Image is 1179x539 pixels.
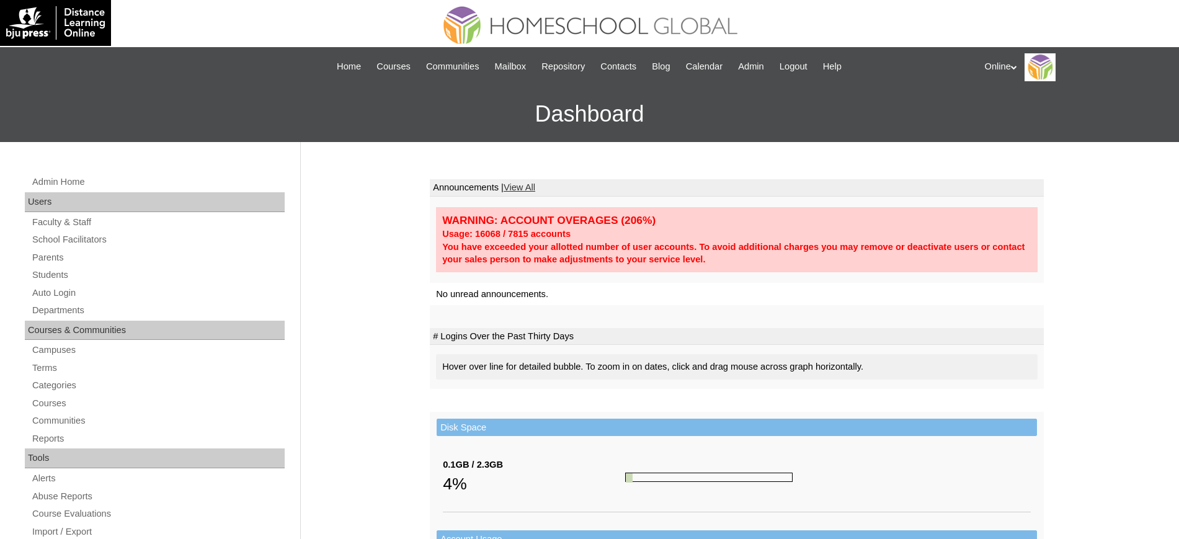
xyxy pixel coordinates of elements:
div: Hover over line for detailed bubble. To zoom in on dates, click and drag mouse across graph horiz... [436,354,1038,380]
span: Admin [738,60,764,74]
a: Calendar [680,60,729,74]
a: Courses [370,60,417,74]
a: Reports [31,431,285,447]
strong: Usage: 16068 / 7815 accounts [442,229,571,239]
div: You have exceeded your allotted number of user accounts. To avoid additional charges you may remo... [442,241,1031,266]
span: Calendar [686,60,723,74]
a: Repository [535,60,591,74]
a: Campuses [31,342,285,358]
a: School Facilitators [31,232,285,247]
a: Admin Home [31,174,285,190]
a: Home [331,60,367,74]
div: Online [985,53,1167,81]
td: Announcements | [430,179,1044,197]
span: Courses [376,60,411,74]
td: # Logins Over the Past Thirty Days [430,328,1044,345]
div: Courses & Communities [25,321,285,341]
a: Parents [31,250,285,265]
a: Mailbox [489,60,533,74]
span: Help [823,60,842,74]
a: Terms [31,360,285,376]
div: Users [25,192,285,212]
a: Communities [420,60,486,74]
span: Repository [541,60,585,74]
a: Departments [31,303,285,318]
h3: Dashboard [6,86,1173,142]
td: No unread announcements. [430,283,1044,306]
a: Course Evaluations [31,506,285,522]
a: Faculty & Staff [31,215,285,230]
span: Communities [426,60,479,74]
a: Logout [773,60,814,74]
img: logo-white.png [6,6,105,40]
span: Blog [652,60,670,74]
div: Tools [25,448,285,468]
a: Alerts [31,471,285,486]
a: Courses [31,396,285,411]
a: Students [31,267,285,283]
a: Contacts [594,60,643,74]
img: Online Academy [1025,53,1056,81]
div: WARNING: ACCOUNT OVERAGES (206%) [442,213,1031,228]
a: Admin [732,60,770,74]
span: Logout [780,60,808,74]
a: Help [817,60,848,74]
a: View All [504,182,535,192]
a: Categories [31,378,285,393]
td: Disk Space [437,419,1037,437]
span: Contacts [600,60,636,74]
a: Abuse Reports [31,489,285,504]
span: Mailbox [495,60,527,74]
span: Home [337,60,361,74]
a: Communities [31,413,285,429]
a: Blog [646,60,676,74]
a: Auto Login [31,285,285,301]
div: 0.1GB / 2.3GB [443,458,625,471]
div: 4% [443,471,625,496]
